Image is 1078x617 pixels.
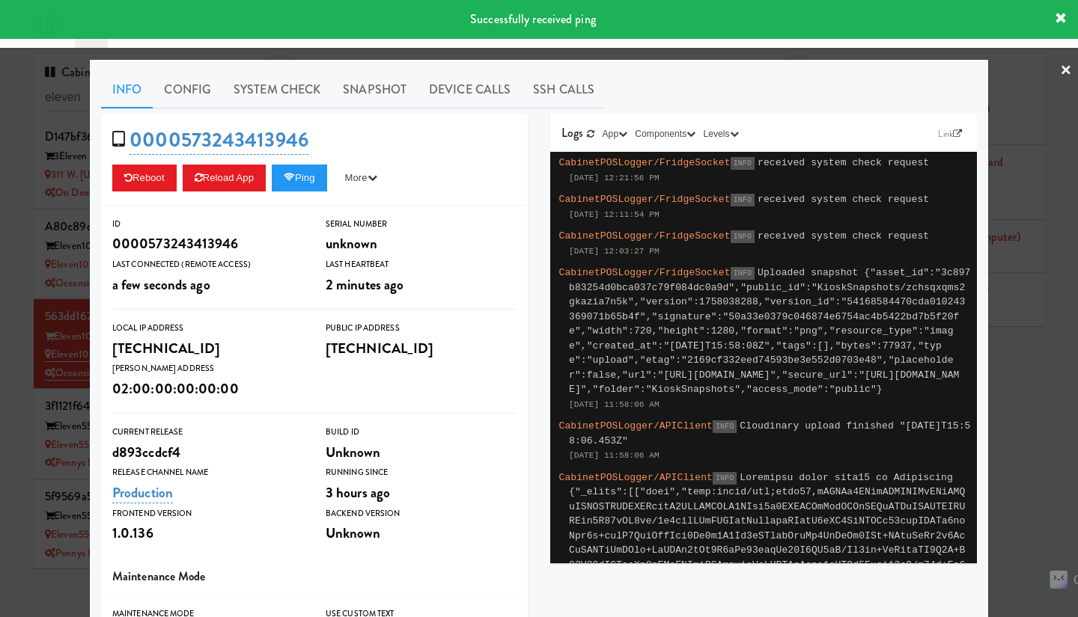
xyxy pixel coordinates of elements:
div: 1.0.136 [112,521,303,546]
button: Ping [272,165,327,191]
div: Running Since [326,465,517,480]
a: × [1060,48,1072,94]
div: Release Channel Name [112,465,303,480]
div: Serial Number [326,217,517,232]
span: INFO [713,420,737,433]
button: Levels [699,126,742,141]
div: unknown [326,231,517,257]
span: CabinetPOSLogger/APIClient [559,420,713,432]
div: Public IP Address [326,321,517,336]
span: CabinetPOSLogger/APIClient [559,472,713,483]
div: 02:00:00:00:00:00 [112,376,303,402]
span: received system check request [758,230,929,242]
span: 3 hours ago [326,482,390,503]
span: CabinetPOSLogger/FridgeSocket [559,194,731,205]
span: Cloudinary upload finished "[DATE]T15:58:06.453Z" [569,420,971,446]
a: 0000573243413946 [130,126,308,155]
div: Unknown [326,440,517,465]
button: Reboot [112,165,177,191]
a: Link [934,126,966,141]
span: 2 minutes ago [326,274,404,295]
div: Frontend Version [112,506,303,521]
span: CabinetPOSLogger/FridgeSocket [559,157,731,168]
span: [DATE] 12:21:56 PM [569,174,660,182]
div: [PERSON_NAME] Address [112,361,303,376]
span: INFO [731,230,755,243]
span: a few seconds ago [112,274,210,295]
div: Last Heartbeat [326,257,517,272]
a: Info [101,71,153,108]
button: More [333,165,389,191]
span: [DATE] 11:58:06 AM [569,400,660,409]
button: Reload App [183,165,266,191]
span: INFO [731,267,755,280]
button: Components [631,126,699,141]
div: ID [112,217,303,232]
div: Build Id [326,425,517,440]
span: CabinetPOSLogger/FridgeSocket [559,267,731,278]
span: Successfully received ping [470,10,596,28]
span: Maintenance Mode [112,568,206,585]
span: Logs [561,124,583,141]
span: received system check request [758,194,929,205]
div: Unknown [326,521,517,546]
div: d893ccdcf4 [112,440,303,465]
span: CabinetPOSLogger/FridgeSocket [559,230,731,242]
div: [TECHNICAL_ID] [326,336,517,361]
a: SSH Calls [522,71,606,108]
span: received system check request [758,157,929,168]
span: [DATE] 12:11:54 PM [569,210,660,219]
span: INFO [713,472,737,485]
span: INFO [731,157,755,170]
div: Last Connected (Remote Access) [112,257,303,272]
span: [DATE] 11:58:06 AM [569,451,660,460]
div: [TECHNICAL_ID] [112,336,303,361]
span: INFO [731,194,755,206]
button: App [599,126,632,141]
a: Config [153,71,222,108]
a: Snapshot [332,71,418,108]
a: Device Calls [418,71,522,108]
span: Uploaded snapshot {"asset_id":"3c897b83254d0bca037c79f084dc0a9d","public_id":"KioskSnapshots/zchs... [569,267,971,395]
div: Local IP Address [112,321,303,336]
span: [DATE] 12:03:27 PM [569,247,660,256]
div: Current Release [112,425,303,440]
a: Production [112,482,173,503]
div: Backend Version [326,506,517,521]
a: System Check [222,71,332,108]
div: 0000573243413946 [112,231,303,257]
